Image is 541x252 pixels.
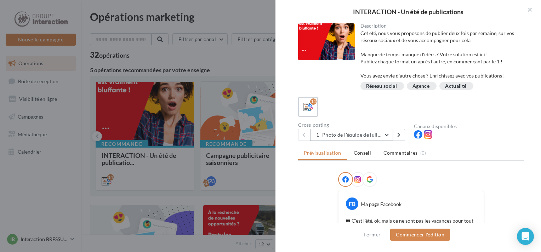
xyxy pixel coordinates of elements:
span: (0) [420,150,426,156]
div: Réseau social [366,84,397,89]
div: Actualité [445,84,466,89]
div: Cross-posting [298,122,408,127]
button: 1- Photo de l'équipe de juillet [310,129,393,141]
div: 14 [310,98,317,105]
div: Agence [412,84,429,89]
div: Cet été, nous vous proposons de publier deux fois par semaine, sur vos réseaux sociaux et de vous... [360,30,519,79]
span: Conseil [354,150,371,156]
div: Description [360,23,519,28]
span: Commentaires [383,149,417,156]
div: INTERACTION - Un été de publications [287,8,530,15]
button: Fermer [361,230,383,239]
div: FB [346,197,358,210]
button: Commencer l'édition [390,229,450,241]
div: Canaux disponibles [414,124,524,129]
div: Ma page Facebook [361,201,402,208]
div: Open Intercom Messenger [517,228,534,245]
